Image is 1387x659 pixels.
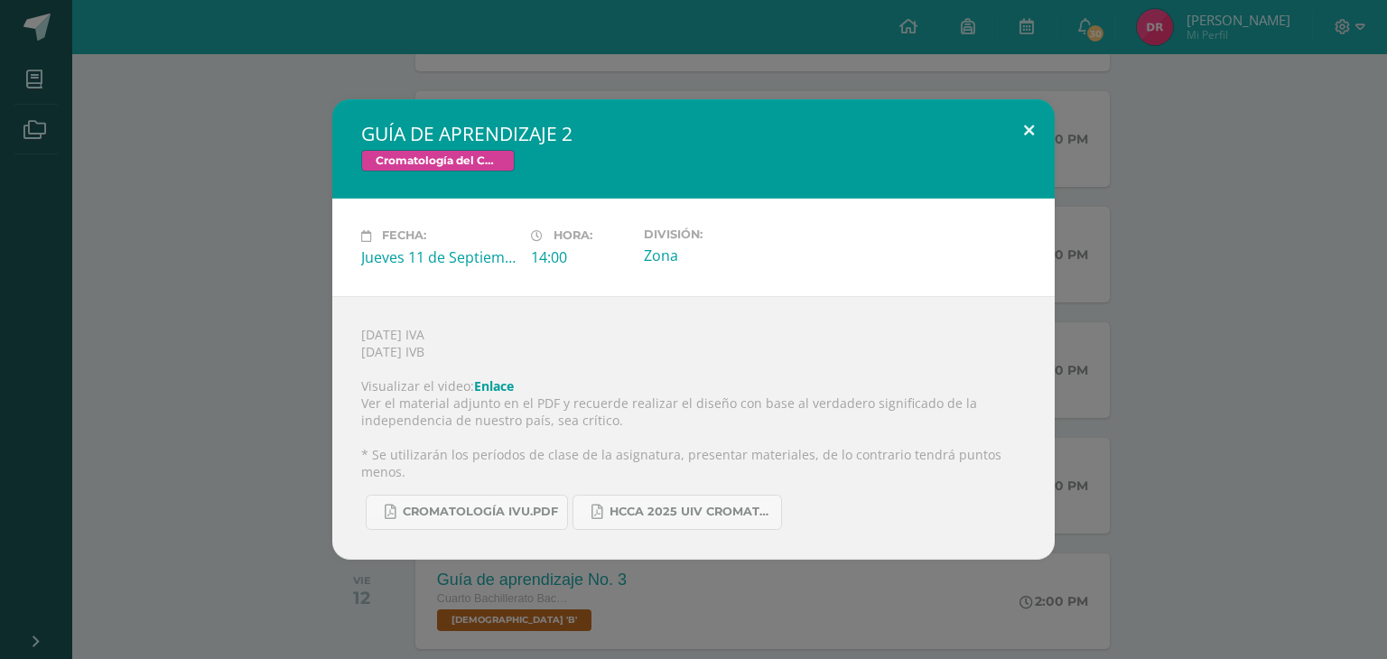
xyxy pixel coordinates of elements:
label: División: [644,227,799,241]
a: Enlace [474,377,514,394]
div: Jueves 11 de Septiembre [361,247,517,267]
span: Hora: [554,229,592,243]
div: Zona [644,246,799,265]
h2: GUÍA DE APRENDIZAJE 2 [361,121,1026,146]
span: HCCA 2025 UIV CROMATOLOGÍA DEL COLOR.docx.pdf [610,505,772,519]
span: Fecha: [382,229,426,243]
a: HCCA 2025 UIV CROMATOLOGÍA DEL COLOR.docx.pdf [572,495,782,530]
button: Close (Esc) [1003,99,1055,161]
span: Cromatología del Color [361,150,515,172]
div: [DATE] IVA [DATE] IVB Visualizar el video: Ver el material adjunto en el PDF y recuerde realizar ... [332,296,1055,560]
div: 14:00 [531,247,629,267]
a: CROMATOLOGÍA IVU.pdf [366,495,568,530]
span: CROMATOLOGÍA IVU.pdf [403,505,558,519]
